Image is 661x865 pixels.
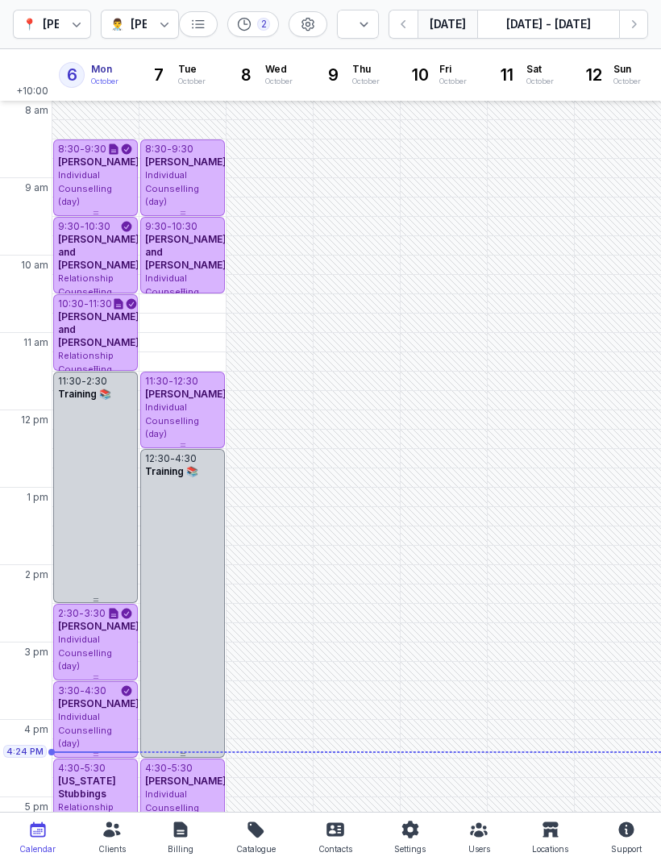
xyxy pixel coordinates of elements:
span: Individual Counselling (day) [58,634,112,672]
span: +10:00 [16,85,52,101]
span: Individual Counselling (day) [145,788,199,826]
div: 9:30 [58,220,80,233]
div: [PERSON_NAME] Counselling [43,15,208,34]
div: 10:30 [172,220,197,233]
div: - [170,452,175,465]
span: Wed [265,63,293,76]
span: [PERSON_NAME] and [PERSON_NAME] [145,233,227,271]
div: October [91,76,118,87]
span: [US_STATE] Stubbings [58,775,116,800]
span: 8 am [25,104,48,117]
div: 8 [233,62,259,88]
span: Fri [439,63,467,76]
div: 3:30 [84,607,106,620]
span: Individual Counselling (day) [145,401,199,439]
div: 10 [407,62,433,88]
div: 4:30 [58,762,80,775]
div: 👨‍⚕️ [110,15,124,34]
span: 3 pm [24,646,48,659]
span: Training 📚 [145,465,198,477]
div: Locations [532,839,568,859]
div: 8:30 [145,143,167,156]
span: [PERSON_NAME] [145,775,227,787]
div: 2 [257,18,270,31]
span: Individual Counselling (day) [58,711,112,749]
div: 4:30 [145,762,167,775]
div: October [613,76,641,87]
div: 8:30 [58,143,80,156]
button: [DATE] - [DATE] [477,10,619,39]
div: - [80,220,85,233]
div: 9 [320,62,346,88]
div: 12 [581,62,607,88]
span: 11 am [23,336,48,349]
div: 9:30 [145,220,167,233]
div: Support [611,839,642,859]
div: 11:30 [58,375,81,388]
div: 4:30 [85,684,106,697]
div: - [167,143,172,156]
span: Tue [178,63,206,76]
div: 10:30 [58,297,84,310]
div: - [167,220,172,233]
div: 2:30 [86,375,107,388]
div: Contacts [318,839,352,859]
span: 10 am [21,259,48,272]
div: 11:30 [89,297,112,310]
div: - [84,297,89,310]
span: 12 pm [21,414,48,426]
div: - [81,375,86,388]
div: Clients [98,839,126,859]
span: Relationship Counselling- After hours (after 5pm) [58,801,116,853]
span: [PERSON_NAME] [58,620,139,632]
div: Users [468,839,490,859]
div: - [167,762,172,775]
span: Thu [352,63,380,76]
span: [PERSON_NAME] [145,388,227,400]
span: [PERSON_NAME] [145,156,227,168]
span: Training 📚 [58,388,111,400]
button: [DATE] [418,10,477,39]
span: [PERSON_NAME] [58,156,139,168]
div: 3:30 [58,684,80,697]
div: - [79,607,84,620]
div: 5:30 [85,762,106,775]
div: 2:30 [58,607,79,620]
div: October [526,76,554,87]
span: Individual Counselling (day) [145,169,199,207]
span: 9 am [25,181,48,194]
div: October [352,76,380,87]
div: 5:30 [172,762,193,775]
div: [PERSON_NAME] [131,15,224,34]
div: Calendar [19,839,56,859]
div: 12:30 [173,375,198,388]
span: 1 pm [27,491,48,504]
span: Sun [613,63,641,76]
div: 9:30 [172,143,193,156]
div: October [439,76,467,87]
span: [PERSON_NAME] [58,697,139,709]
span: Sat [526,63,554,76]
span: Individual Counselling (day) [145,272,199,310]
div: 10:30 [85,220,110,233]
div: - [80,684,85,697]
div: 4:30 [175,452,197,465]
div: 12:30 [145,452,170,465]
div: 6 [59,62,85,88]
span: 4 pm [24,723,48,736]
div: 📍 [23,15,36,34]
div: October [265,76,293,87]
div: 11:30 [145,375,168,388]
span: Individual Counselling (day) [58,169,112,207]
span: [PERSON_NAME] and [PERSON_NAME] [58,310,139,348]
div: 11 [494,62,520,88]
span: Relationship Counselling (day) [58,272,114,310]
span: 5 pm [25,801,48,813]
div: October [178,76,206,87]
span: 4:24 PM [6,745,44,758]
span: [PERSON_NAME] and [PERSON_NAME] [58,233,139,271]
div: - [80,143,85,156]
div: Billing [168,839,193,859]
span: Mon [91,63,118,76]
span: Relationship Counselling (day) [58,350,114,388]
